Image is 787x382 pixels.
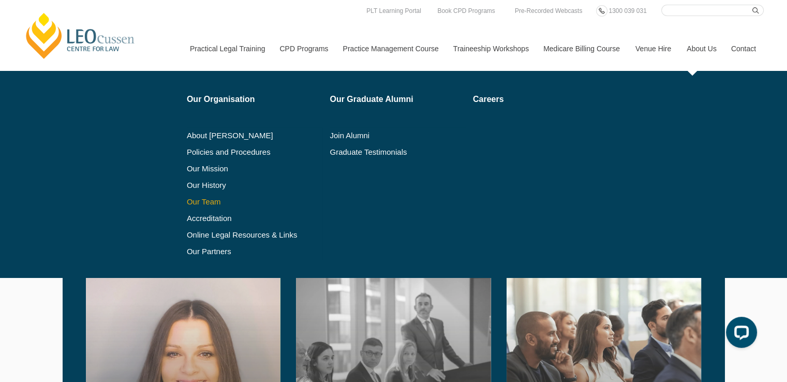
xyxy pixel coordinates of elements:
[187,131,323,140] a: About [PERSON_NAME]
[606,5,649,17] a: 1300 039 031
[536,26,628,71] a: Medicare Billing Course
[628,26,679,71] a: Venue Hire
[330,148,466,156] a: Graduate Testimonials
[187,95,323,104] a: Our Organisation
[182,26,272,71] a: Practical Legal Training
[187,181,323,189] a: Our History
[187,148,323,156] a: Policies and Procedures
[608,7,646,14] span: 1300 039 031
[23,11,138,60] a: [PERSON_NAME] Centre for Law
[187,231,323,239] a: Online Legal Resources & Links
[718,313,761,356] iframe: LiveChat chat widget
[364,5,424,17] a: PLT Learning Portal
[679,26,723,71] a: About Us
[187,247,323,256] a: Our Partners
[335,26,446,71] a: Practice Management Course
[187,165,297,173] a: Our Mission
[187,198,323,206] a: Our Team
[446,26,536,71] a: Traineeship Workshops
[473,95,590,104] a: Careers
[187,214,323,223] a: Accreditation
[330,131,466,140] a: Join Alumni
[723,26,764,71] a: Contact
[435,5,497,17] a: Book CPD Programs
[272,26,335,71] a: CPD Programs
[512,5,585,17] a: Pre-Recorded Webcasts
[330,95,466,104] a: Our Graduate Alumni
